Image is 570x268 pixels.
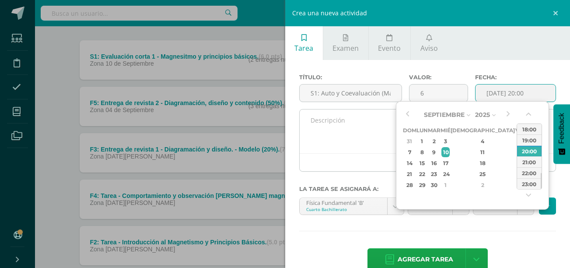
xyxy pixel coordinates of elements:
[441,180,449,190] div: 1
[441,169,449,179] div: 24
[332,43,359,53] span: Examen
[429,169,439,179] div: 23
[517,145,542,156] div: 20:00
[306,206,381,212] div: Cuarto Bachillerato
[299,186,556,192] label: La tarea se asignará a:
[517,123,542,134] div: 18:00
[517,178,542,189] div: 23:00
[411,26,447,60] a: Aviso
[457,169,509,179] div: 25
[476,85,556,102] input: Fecha de entrega
[409,85,468,102] input: Puntos máximos
[475,111,490,119] span: 2025
[417,158,427,168] div: 15
[457,158,509,168] div: 18
[323,26,368,60] a: Examen
[285,26,323,60] a: Tarea
[429,147,439,157] div: 9
[558,113,566,144] span: Feedback
[300,198,404,215] a: Física Fundamental 'B'Cuarto Bachillerato
[451,125,515,136] th: [DEMOGRAPHIC_DATA]
[417,147,427,157] div: 8
[516,169,524,179] div: 26
[441,147,449,157] div: 10
[475,74,556,81] label: Fecha:
[457,180,509,190] div: 2
[306,198,381,206] div: Física Fundamental 'B'
[404,169,415,179] div: 21
[429,158,439,168] div: 16
[516,180,524,190] div: 3
[429,180,439,190] div: 30
[429,136,439,146] div: 2
[417,180,427,190] div: 29
[516,158,524,168] div: 19
[300,85,402,102] input: Título
[416,125,428,136] th: Lun
[428,125,441,136] th: Mar
[441,125,451,136] th: Mié
[420,43,438,53] span: Aviso
[517,134,542,145] div: 19:00
[441,158,449,168] div: 17
[294,43,313,53] span: Tarea
[417,136,427,146] div: 1
[404,147,415,157] div: 7
[409,74,468,81] label: Valor:
[517,156,542,167] div: 21:00
[516,147,524,157] div: 12
[378,43,401,53] span: Evento
[404,136,415,146] div: 31
[515,125,525,136] th: Vie
[299,74,402,81] label: Título:
[457,136,509,146] div: 4
[424,111,465,119] span: Septiembre
[457,147,509,157] div: 11
[417,169,427,179] div: 22
[403,125,416,136] th: Dom
[404,180,415,190] div: 28
[369,26,410,60] a: Evento
[441,136,449,146] div: 3
[553,104,570,164] button: Feedback - Mostrar encuesta
[404,158,415,168] div: 14
[517,167,542,178] div: 22:00
[516,136,524,146] div: 5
